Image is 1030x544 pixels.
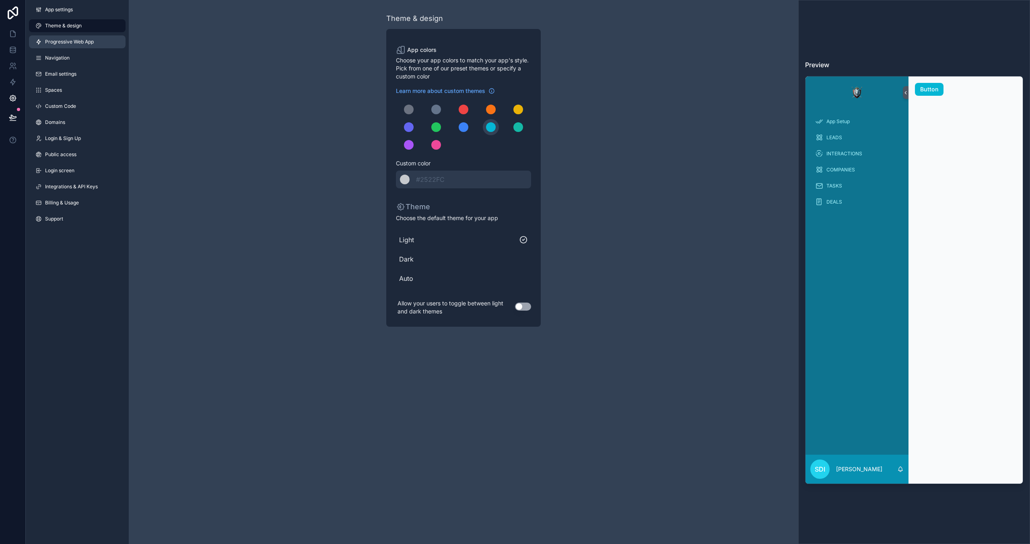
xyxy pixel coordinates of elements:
[29,84,126,97] a: Spaces
[826,150,862,157] span: INTERACTIONS
[399,254,528,264] span: Dark
[836,465,882,473] p: [PERSON_NAME]
[810,146,904,161] a: INTERACTIONS
[815,464,825,474] span: SDI
[386,13,443,24] div: Theme & design
[29,19,126,32] a: Theme & design
[810,179,904,193] a: TASKS
[396,298,515,317] p: Allow your users to toggle between light and dark themes
[45,71,76,77] span: Email settings
[29,164,126,177] a: Login screen
[45,87,62,93] span: Spaces
[45,183,98,190] span: Integrations & API Keys
[810,195,904,209] a: DEALS
[416,175,445,183] span: #2522FC
[851,86,863,99] img: App logo
[45,216,63,222] span: Support
[396,214,531,222] span: Choose the default theme for your app
[29,52,126,64] a: Navigation
[45,119,65,126] span: Domains
[826,118,850,125] span: App Setup
[396,87,485,95] span: Learn more about custom themes
[396,159,525,167] span: Custom color
[826,167,855,173] span: COMPANIES
[45,200,79,206] span: Billing & Usage
[45,6,73,13] span: App settings
[396,56,531,80] span: Choose your app colors to match your app's style. Pick from one of our preset themes or specify a...
[45,151,76,158] span: Public access
[45,167,74,174] span: Login screen
[399,235,519,245] span: Light
[826,134,842,141] span: LEADS
[29,68,126,80] a: Email settings
[399,274,528,283] span: Auto
[29,148,126,161] a: Public access
[805,109,908,455] div: scrollable content
[805,60,1023,70] h3: Preview
[29,3,126,16] a: App settings
[29,180,126,193] a: Integrations & API Keys
[29,132,126,145] a: Login & Sign Up
[810,114,904,129] a: App Setup
[29,196,126,209] a: Billing & Usage
[810,163,904,177] a: COMPANIES
[396,87,495,95] a: Learn more about custom themes
[45,23,82,29] span: Theme & design
[45,55,70,61] span: Navigation
[29,100,126,113] a: Custom Code
[45,103,76,109] span: Custom Code
[45,135,81,142] span: Login & Sign Up
[29,35,126,48] a: Progressive Web App
[915,83,943,96] button: Button
[826,183,842,189] span: TASKS
[45,39,94,45] span: Progressive Web App
[407,46,437,54] span: App colors
[29,212,126,225] a: Support
[29,116,126,129] a: Domains
[396,201,430,212] p: Theme
[826,199,842,205] span: DEALS
[810,130,904,145] a: LEADS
